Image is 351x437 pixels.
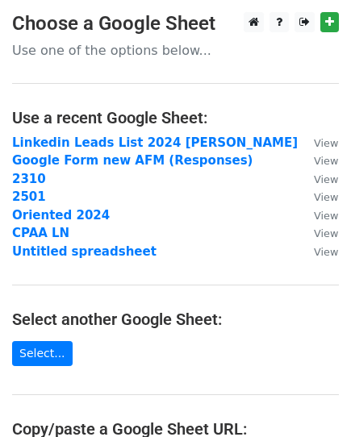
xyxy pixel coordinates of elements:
small: View [314,191,338,203]
a: 2501 [12,189,46,204]
a: View [298,153,338,168]
a: Untitled spreadsheet [12,244,157,259]
p: Use one of the options below... [12,42,339,59]
a: Linkedin Leads List 2024 [PERSON_NAME] [12,135,298,150]
a: Google Form new AFM (Responses) [12,153,253,168]
a: Select... [12,341,73,366]
a: View [298,172,338,186]
small: View [314,227,338,239]
h4: Use a recent Google Sheet: [12,108,339,127]
a: View [298,189,338,204]
a: CPAA LN [12,226,69,240]
a: View [298,226,338,240]
small: View [314,246,338,258]
small: View [314,173,338,185]
h3: Choose a Google Sheet [12,12,339,35]
a: Oriented 2024 [12,208,110,223]
a: 2310 [12,172,46,186]
small: View [314,137,338,149]
a: View [298,135,338,150]
small: View [314,155,338,167]
small: View [314,210,338,222]
a: View [298,244,338,259]
a: View [298,208,338,223]
h4: Select another Google Sheet: [12,310,339,329]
